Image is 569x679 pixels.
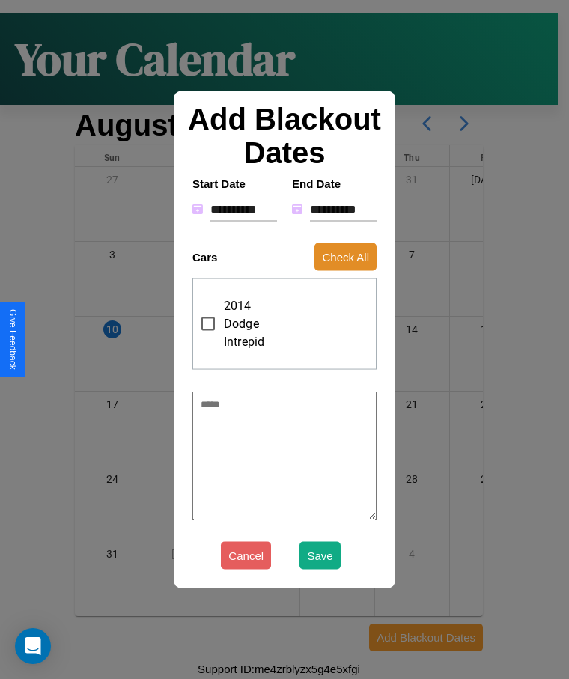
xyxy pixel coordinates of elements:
h2: Add Blackout Dates [185,102,384,169]
button: Cancel [221,542,271,570]
h4: End Date [292,177,377,189]
h4: Start Date [192,177,277,189]
div: Give Feedback [7,309,18,370]
span: 2014 Dodge Intrepid [224,296,269,350]
h4: Cars [192,250,217,263]
button: Check All [314,243,377,270]
button: Save [299,542,340,570]
div: Open Intercom Messenger [15,628,51,664]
